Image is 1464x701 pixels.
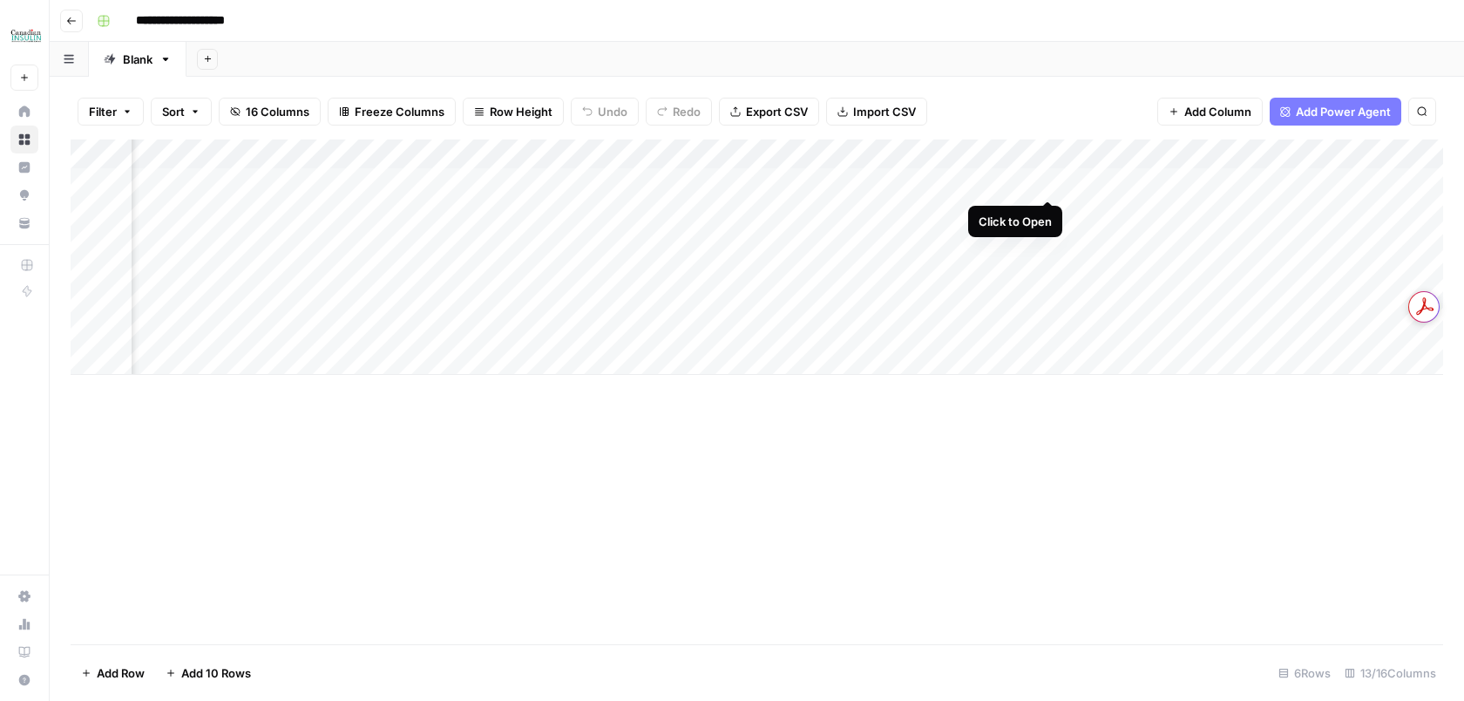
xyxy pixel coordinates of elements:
a: Usage [10,610,38,638]
div: are we able to automate this in airops? like what do we change in settings to make our articles s... [63,477,335,601]
b: Vary Sentence Structure: [41,204,214,218]
span: Undo [598,103,627,120]
li: Inject personal stories, specific examples, or a unique brand tone that only a human would know. [41,133,272,198]
button: Add Column [1157,98,1263,126]
button: Add 10 Rows [155,659,261,687]
div: are we able to automate this in airops? like what do we change in settings to make our articles s... [77,487,321,590]
span: Filter [89,103,117,120]
div: Click to Open [979,213,1052,230]
img: BCI Logo [10,20,42,51]
div: [DATE] [14,453,335,477]
button: Workspace: BCI [10,14,38,58]
button: Upload attachment [27,571,41,585]
button: Export CSV [719,98,819,126]
button: Import CSV [826,98,927,126]
button: Sort [151,98,212,126]
a: Insights [10,153,38,181]
h1: [PERSON_NAME] [85,9,198,22]
div: Manuel says… [14,89,335,333]
div: 13/16 Columns [1338,659,1443,687]
button: Gif picker [83,571,97,585]
button: Start recording [111,571,125,585]
span: Redo [673,103,701,120]
a: Browse [10,126,38,153]
a: Home [10,98,38,126]
div: Here are the key things they can do to fix it:Add a Human Voice:Inject personal stories, specific... [14,89,286,331]
span: Import CSV [853,103,916,120]
span: Freeze Columns [355,103,444,120]
b: Read it Aloud: [41,273,139,287]
li: Mix short, punchy sentences with longer ones. This is one of the biggest flags for AI detectors. [41,203,272,268]
div: Here are the key things they can do to fix it: [28,99,272,133]
div: 6 Rows [1271,659,1338,687]
div: The main takeaway is: treat AI as a rough draft, but a final human edit is essential to make it s... [28,344,272,429]
a: Blank [89,42,186,77]
span: 16 Columns [246,103,309,120]
button: Add Power Agent [1270,98,1401,126]
div: Maria says… [14,477,335,615]
button: Home [273,7,306,40]
a: Opportunities [10,181,38,209]
a: Your Data [10,209,38,237]
img: Profile image for Manuel [50,10,78,37]
button: Add Row [71,659,155,687]
button: Redo [646,98,712,126]
span: Sort [162,103,185,120]
button: Help + Support [10,666,38,694]
button: go back [11,7,44,40]
textarea: Message… [15,534,334,564]
span: Add Column [1184,103,1251,120]
div: Manuel says… [14,333,335,453]
span: Add 10 Rows [181,664,251,682]
button: 16 Columns [219,98,321,126]
button: Filter [78,98,144,126]
button: Freeze Columns [328,98,456,126]
span: Export CSV [746,103,808,120]
div: Blank [123,51,152,68]
div: Close [306,7,337,38]
button: Emoji picker [55,571,69,585]
button: Undo [571,98,639,126]
a: Settings [10,582,38,610]
li: This is the best way to catch anything that sounds robotic or unnatural. [41,272,272,321]
a: Learning Hub [10,638,38,666]
span: Add Row [97,664,145,682]
button: Row Height [463,98,564,126]
p: Active in the last 15m [85,22,209,39]
span: Add Power Agent [1296,103,1391,120]
span: Row Height [490,103,552,120]
button: Send a message… [299,564,327,592]
div: The main takeaway is: treat AI as a rough draft, but a final human edit is essential to make it s... [14,333,286,439]
b: Add a Human Voice: [41,134,180,148]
